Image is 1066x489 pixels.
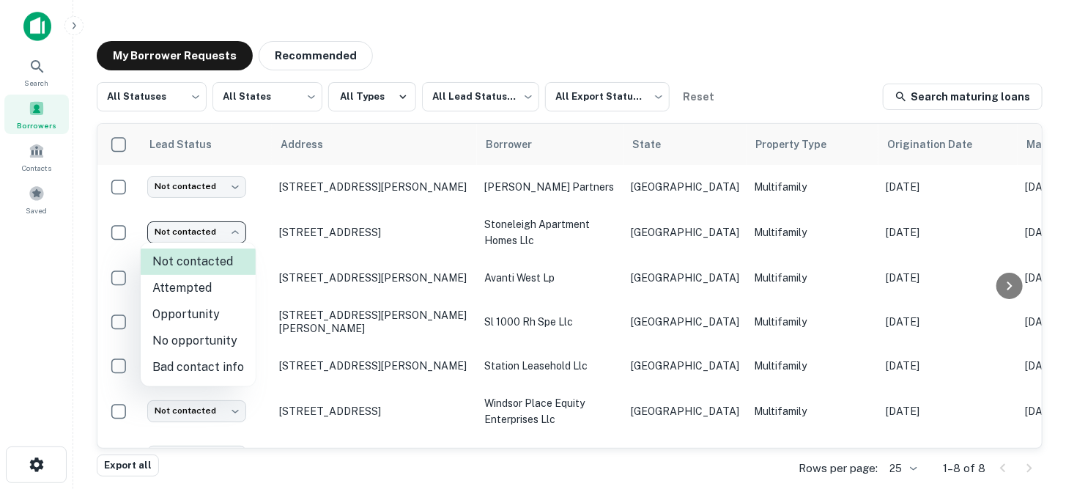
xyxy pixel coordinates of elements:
[141,249,256,275] li: Not contacted
[141,328,256,354] li: No opportunity
[141,354,256,380] li: Bad contact info
[141,301,256,328] li: Opportunity
[141,275,256,301] li: Attempted
[993,372,1066,442] iframe: Chat Widget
